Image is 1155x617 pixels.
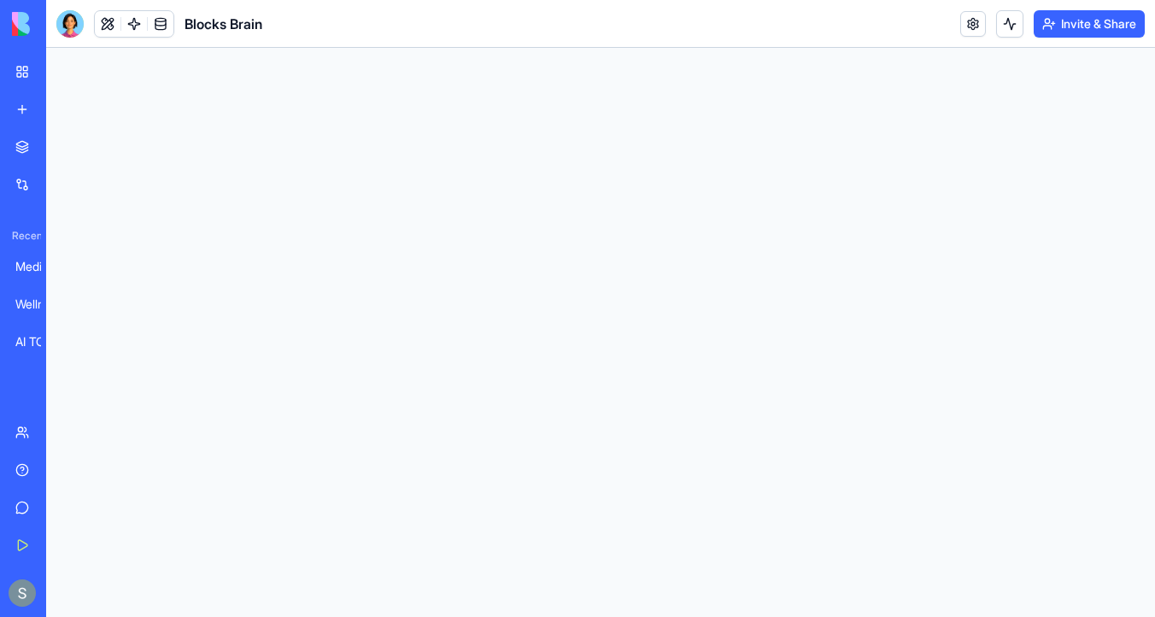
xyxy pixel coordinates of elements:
span: Recent [5,229,41,243]
a: WellnessOS [5,287,73,321]
div: WellnessOS [15,296,63,313]
span: Blocks Brain [185,14,262,34]
img: logo [12,12,118,36]
a: Medical Shift Manager [5,250,73,284]
a: AI TODO List [5,325,73,359]
div: Medical Shift Manager [15,258,63,275]
img: ACg8ocKnDTHbS00rqwWSHQfXf8ia04QnQtz5EDX_Ef5UNrjqV-k=s96-c [9,579,36,607]
button: Invite & Share [1034,10,1145,38]
div: AI TODO List [15,333,63,350]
